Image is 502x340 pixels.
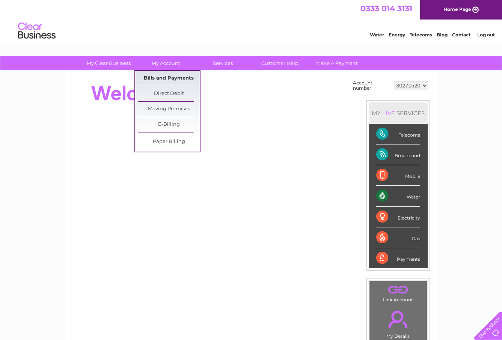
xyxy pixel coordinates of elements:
a: 0333 014 3131 [360,4,412,13]
div: Payments [376,248,420,268]
div: Clear Business is a trading name of Verastar Limited (registered in [GEOGRAPHIC_DATA] No. 3667643... [74,4,429,36]
a: Make A Payment [306,56,368,70]
td: Link Account [369,281,427,304]
div: Broadband [376,144,420,165]
div: Electricity [376,207,420,227]
a: Contact [452,32,470,38]
a: Services [192,56,254,70]
a: Blog [437,32,448,38]
a: My Account [135,56,197,70]
div: Telecoms [376,124,420,144]
div: Gas [376,227,420,248]
div: MY SERVICES [369,102,428,124]
div: Mobile [376,165,420,186]
a: Direct Debit [138,86,200,101]
a: My Clear Business [78,56,140,70]
a: Paper Billing [138,134,200,149]
a: . [371,283,425,296]
a: Log out [477,32,495,38]
div: LIVE [381,110,396,117]
td: Account number [351,78,392,93]
a: Customer Help [249,56,311,70]
div: Water [376,186,420,206]
a: . [371,306,425,332]
a: Energy [389,32,405,38]
a: Bills and Payments [138,71,200,86]
a: Moving Premises [138,102,200,117]
img: logo.png [18,20,56,42]
a: Water [370,32,384,38]
a: E-Billing [138,117,200,132]
a: Telecoms [410,32,432,38]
